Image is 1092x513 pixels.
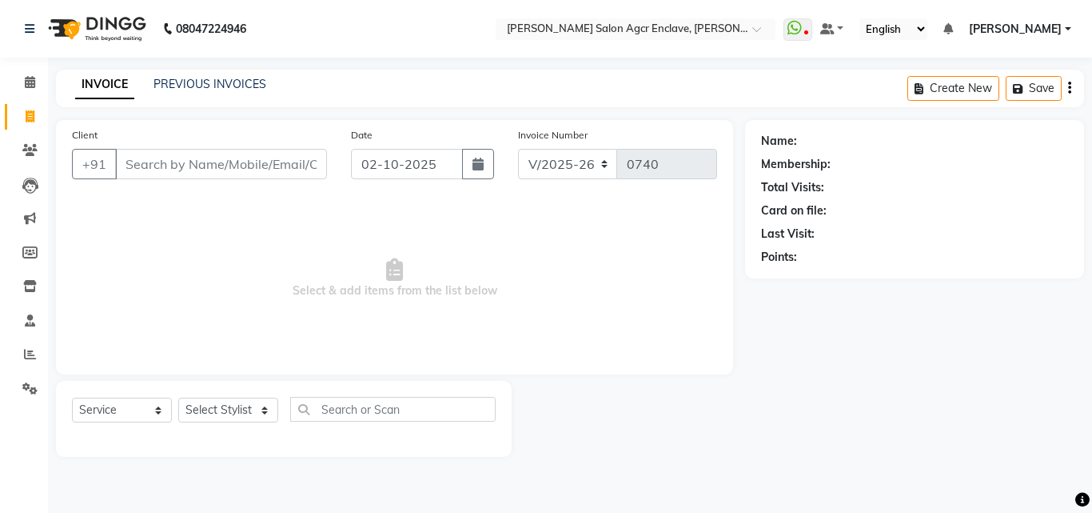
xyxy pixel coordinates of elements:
[761,156,831,173] div: Membership:
[761,226,815,242] div: Last Visit:
[153,77,266,91] a: PREVIOUS INVOICES
[518,128,588,142] label: Invoice Number
[907,76,999,101] button: Create New
[761,249,797,266] div: Points:
[72,198,717,359] span: Select & add items from the list below
[41,6,150,51] img: logo
[351,128,373,142] label: Date
[1006,76,1062,101] button: Save
[176,6,246,51] b: 08047224946
[75,70,134,99] a: INVOICE
[290,397,496,422] input: Search or Scan
[969,21,1062,38] span: [PERSON_NAME]
[761,179,824,196] div: Total Visits:
[72,128,98,142] label: Client
[761,202,827,219] div: Card on file:
[115,149,327,179] input: Search by Name/Mobile/Email/Code
[72,149,117,179] button: +91
[761,133,797,150] div: Name:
